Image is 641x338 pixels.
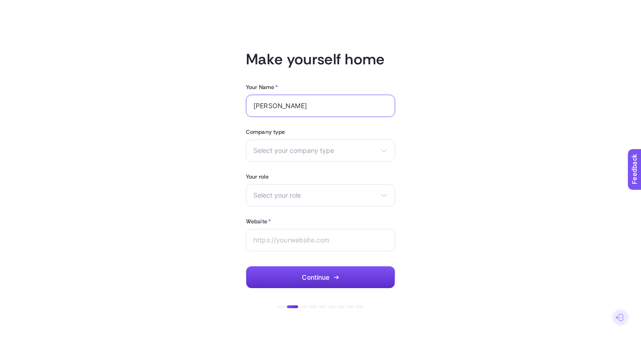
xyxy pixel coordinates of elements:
input: Please enter your name [253,102,388,110]
label: Company type [246,128,395,136]
span: Continue [302,274,329,281]
label: Your role [246,173,395,180]
span: Select your role [253,192,376,199]
span: Select your company type [253,147,376,154]
button: Continue [246,266,395,289]
input: https://yourwebsite.com [253,236,388,244]
label: Your Name [246,83,278,91]
span: Feedback [6,3,35,10]
label: Website [246,218,271,225]
h1: Make yourself home [246,50,395,69]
